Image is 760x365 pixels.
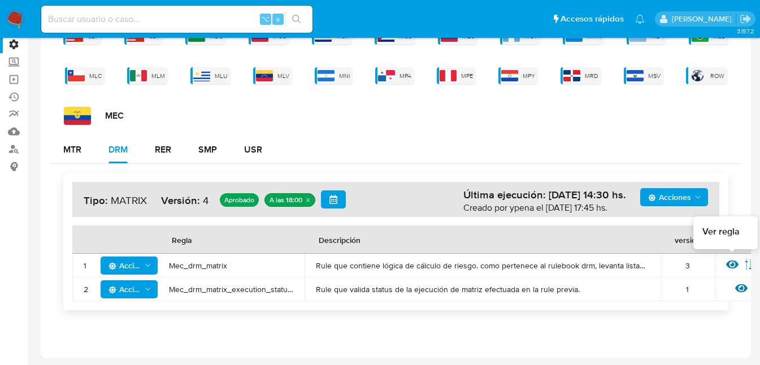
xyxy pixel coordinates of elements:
[41,12,312,27] input: Buscar usuario o caso...
[737,27,754,36] span: 3.157.2
[635,14,645,24] a: Notificaciones
[672,14,736,24] p: julian.dari@mercadolibre.com
[276,14,280,24] span: s
[561,13,624,25] span: Accesos rápidos
[740,13,752,25] a: Salir
[285,11,308,27] button: search-icon
[702,225,740,238] span: Ver regla
[261,14,270,24] span: ⌥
